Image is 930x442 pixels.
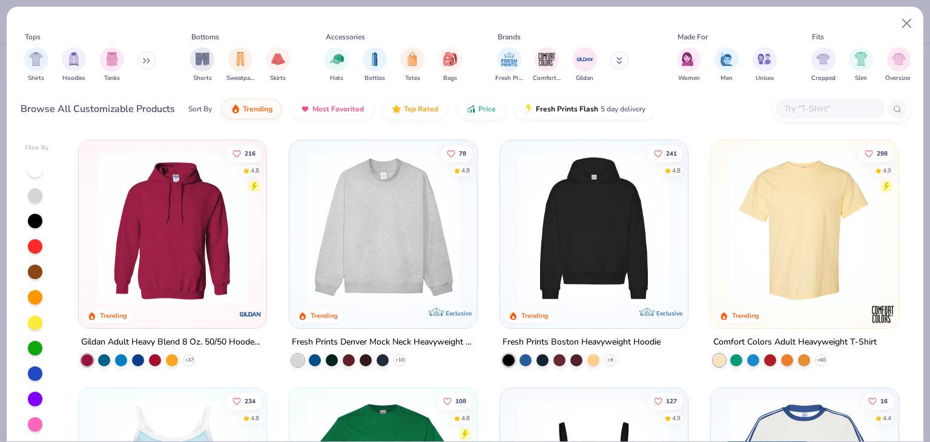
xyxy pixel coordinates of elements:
span: Oversized [885,74,912,83]
div: filter for Slim [849,47,873,83]
div: 4.8 [461,166,470,175]
span: Unisex [756,74,774,83]
span: Slim [855,74,867,83]
img: Women Image [682,52,696,66]
button: filter button [400,47,424,83]
div: 4.4 [883,414,891,423]
button: filter button [266,47,290,83]
img: 029b8af0-80e6-406f-9fdc-fdf898547912 [723,153,886,304]
img: Bags Image [443,52,457,66]
span: 216 [245,150,256,156]
div: Sort By [188,104,212,114]
button: filter button [363,47,387,83]
div: filter for Shorts [190,47,214,83]
span: Hats [330,74,343,83]
button: filter button [62,47,86,83]
span: 16 [880,398,888,404]
button: filter button [885,47,912,83]
input: Try "T-Shirt" [783,102,876,116]
button: Like [859,145,894,162]
button: Like [227,392,262,409]
img: Sweatpants Image [234,52,247,66]
span: 108 [455,398,466,404]
span: 298 [877,150,888,156]
span: Bottles [364,74,385,83]
span: Most Favorited [312,104,364,114]
button: Close [895,12,918,35]
img: Comfort Colors Image [538,50,556,68]
div: filter for Skirts [266,47,290,83]
div: filter for Hoodies [62,47,86,83]
button: filter button [714,47,739,83]
img: Hoodies Image [67,52,81,66]
button: Most Favorited [291,99,373,119]
span: 234 [245,398,256,404]
span: Exclusive [446,309,472,317]
div: Made For [678,31,708,42]
div: 4.8 [251,166,260,175]
img: Cropped Image [816,52,830,66]
button: filter button [573,47,597,83]
span: + 9 [607,357,613,364]
div: Filter By [25,143,49,153]
img: Men Image [720,52,733,66]
div: Browse All Customizable Products [21,102,175,116]
img: flash.gif [524,104,533,114]
div: 4.8 [251,414,260,423]
img: Gildan logo [239,302,263,326]
button: filter button [849,47,873,83]
span: Top Rated [404,104,438,114]
img: Bottles Image [368,52,381,66]
div: filter for Cropped [811,47,836,83]
img: Shirts Image [29,52,43,66]
div: filter for Bags [438,47,463,83]
button: Like [437,392,472,409]
img: TopRated.gif [392,104,401,114]
span: Fresh Prints [495,74,523,83]
img: Skirts Image [271,52,285,66]
button: filter button [100,47,124,83]
img: 91acfc32-fd48-4d6b-bdad-a4c1a30ac3fc [512,153,676,304]
div: Tops [25,31,41,42]
button: Like [648,392,683,409]
span: 127 [666,398,677,404]
img: trending.gif [231,104,240,114]
div: filter for Shirts [24,47,48,83]
img: Shorts Image [196,52,209,66]
span: Totes [405,74,420,83]
div: Fits [812,31,824,42]
img: Fresh Prints Image [500,50,518,68]
button: Like [648,145,683,162]
span: Fresh Prints Flash [536,104,598,114]
span: Trending [243,104,272,114]
div: Fresh Prints Boston Heavyweight Hoodie [503,335,661,350]
img: Comfort Colors logo [870,302,894,326]
span: Gildan [576,74,593,83]
button: filter button [190,47,214,83]
span: Tanks [104,74,120,83]
div: Accessories [326,31,365,42]
span: Men [721,74,733,83]
button: filter button [495,47,523,83]
span: 78 [459,150,466,156]
span: Shirts [28,74,44,83]
button: filter button [24,47,48,83]
button: filter button [533,47,561,83]
div: filter for Gildan [573,47,597,83]
div: filter for Oversized [885,47,912,83]
img: Totes Image [406,52,419,66]
button: filter button [226,47,254,83]
span: Exclusive [656,309,682,317]
div: filter for Totes [400,47,424,83]
div: Comfort Colors Adult Heavyweight T-Shirt [713,335,877,350]
span: Bags [443,74,457,83]
button: Price [457,99,505,119]
span: Skirts [270,74,286,83]
button: filter button [325,47,349,83]
img: Oversized Image [892,52,906,66]
button: filter button [438,47,463,83]
span: Sweatpants [226,74,254,83]
img: f5d85501-0dbb-4ee4-b115-c08fa3845d83 [302,153,465,304]
div: 4.9 [883,166,891,175]
span: 5 day delivery [601,102,645,116]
